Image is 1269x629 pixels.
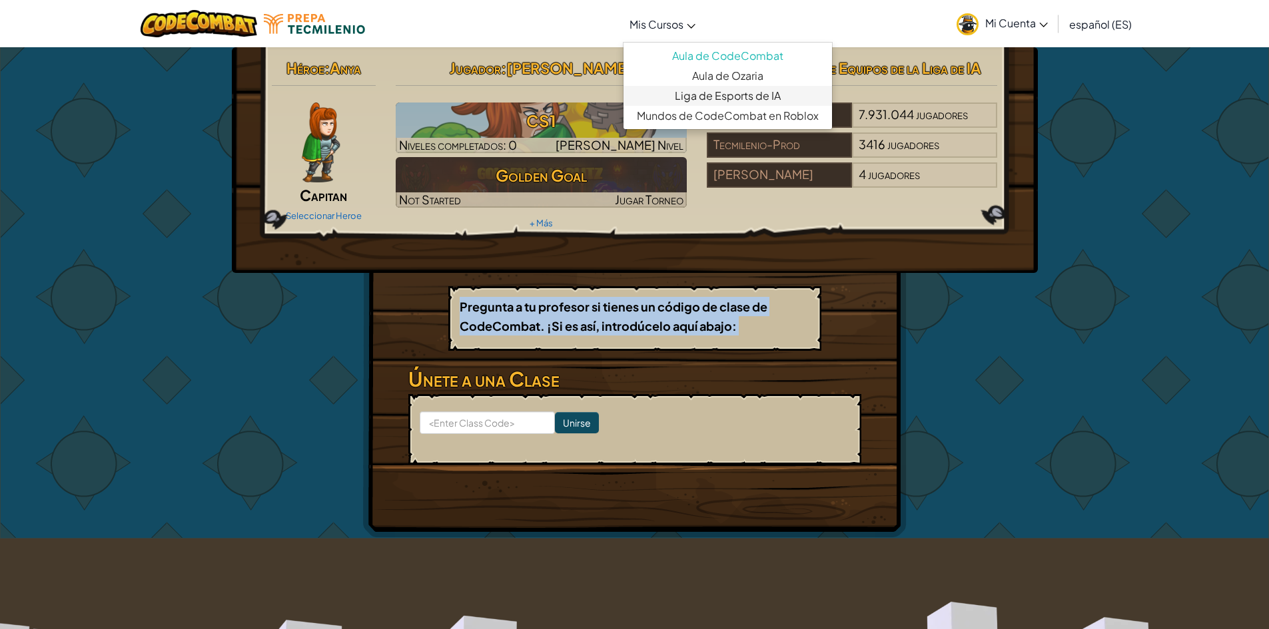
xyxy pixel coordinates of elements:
img: CodeCombat logo [141,10,257,37]
span: 4 [859,166,866,182]
a: Liga de Esports de IA [624,86,832,106]
span: Capitan [300,186,347,204]
img: avatar [957,13,979,35]
span: [PERSON_NAME] [506,59,632,77]
a: + Más [530,218,553,228]
span: jugadores [868,166,920,182]
a: Mundo7.931.044jugadores [707,115,998,130]
span: : [324,59,330,77]
span: jugadores [916,106,968,122]
div: [PERSON_NAME] [707,162,852,188]
a: español (ES) [1062,6,1138,42]
img: captain-pose.png [302,103,340,182]
h3: Golden Goal [396,160,687,190]
input: Unirse [555,412,599,433]
a: [PERSON_NAME]4jugadores [707,175,998,190]
a: Aula de CodeCombat [624,46,832,66]
a: Mis Cursos [623,6,702,42]
span: Mi Cuenta [985,16,1048,30]
input: <Enter Class Code> [420,411,555,434]
h3: CS1 [396,106,687,136]
span: español (ES) [1069,17,1132,31]
span: : [501,59,506,77]
a: Jugar Siguiente Nivel [396,103,687,153]
span: Jugador [450,59,501,77]
span: [PERSON_NAME] Nivel [556,137,683,152]
span: Mis Cursos [630,17,683,31]
a: Tecmilenio-Prod3416jugadores [707,145,998,160]
b: Pregunta a tu profesor si tienes un código de clase de CodeCombat. ¡Si es así, introdúcelo aquí a... [460,299,767,333]
img: Tecmilenio logo [264,14,365,34]
span: Clasificaciones de Equipos de la Liga de IA [723,59,981,77]
a: Mundos de CodeCombat en Roblox [624,106,832,126]
img: CS1 [396,103,687,153]
a: Golden GoalNot StartedJugar Torneo [396,157,687,208]
span: Jugar Torneo [615,192,683,207]
span: jugadores [887,136,939,152]
span: Not Started [399,192,461,207]
span: Niveles completados: 0 [399,137,517,152]
span: Héroe [286,59,324,77]
a: Seleccionar Heroe [286,210,362,221]
span: Anya [330,59,361,77]
a: Mi Cuenta [950,3,1055,45]
img: Golden Goal [396,157,687,208]
a: Aula de Ozaria [624,66,832,86]
h3: Únete a una Clase [408,364,861,394]
div: Tecmilenio-Prod [707,132,852,158]
span: 7.931.044 [859,106,914,122]
span: 3416 [859,136,885,152]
